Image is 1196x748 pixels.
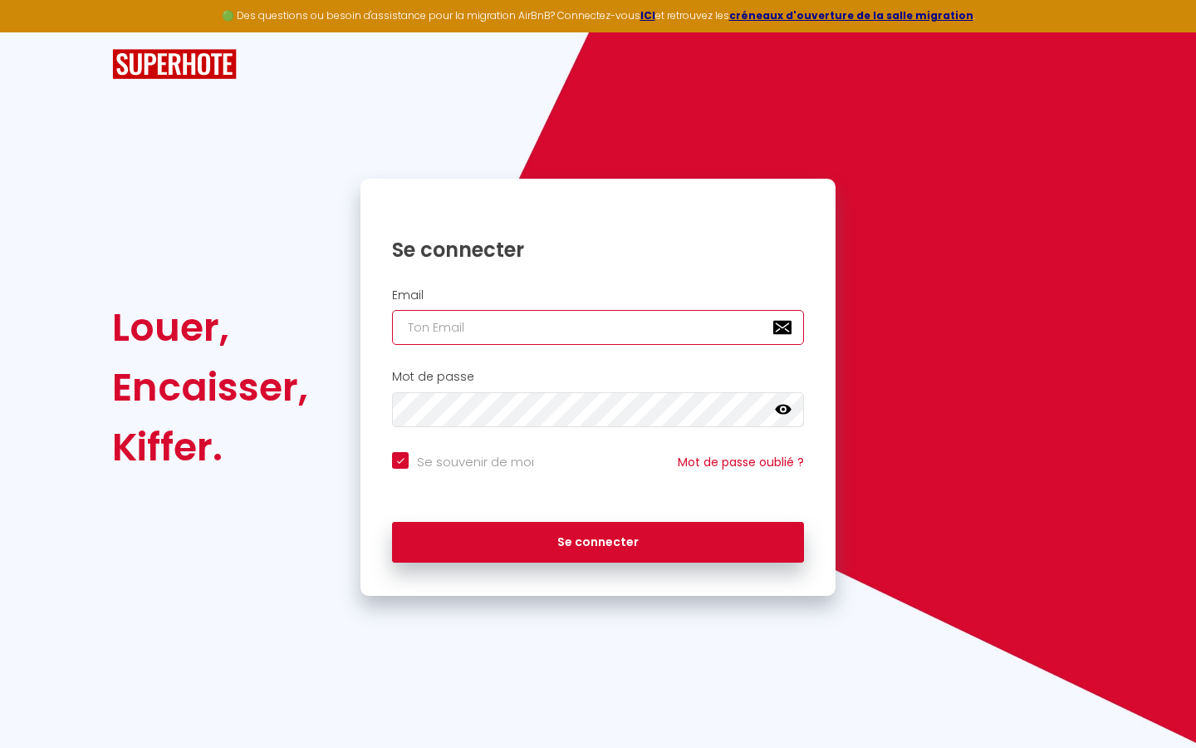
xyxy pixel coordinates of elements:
[392,370,804,384] h2: Mot de passe
[392,288,804,303] h2: Email
[640,8,655,22] a: ICI
[13,7,63,57] button: Ouvrir le widget de chat LiveChat
[729,8,973,22] a: créneaux d'ouverture de la salle migration
[112,298,308,357] div: Louer,
[392,310,804,345] input: Ton Email
[678,454,804,470] a: Mot de passe oublié ?
[392,522,804,563] button: Se connecter
[392,237,804,263] h1: Se connecter
[112,417,308,477] div: Kiffer.
[112,357,308,417] div: Encaisser,
[112,49,237,80] img: SuperHote logo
